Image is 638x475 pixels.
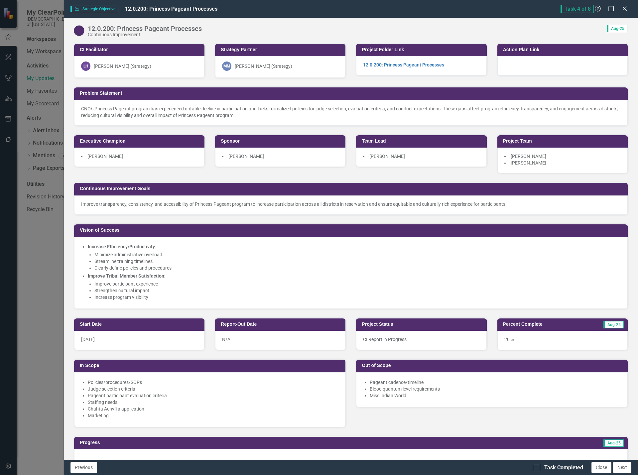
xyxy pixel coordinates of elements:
div: Continuous Improvement [88,32,202,37]
div: LH [81,61,90,71]
h3: Sponsor [221,139,342,144]
li: Policies/procedures/SOPs [88,379,339,386]
span: 12.0.200: Princess Pageant Processes [125,6,217,12]
h3: Strategy Partner [221,47,342,52]
div: [PERSON_NAME] (Strategy) [235,63,292,69]
span: CI Report in Progress [363,337,407,342]
h3: Percent Complete [503,322,582,327]
h3: Vision of Success [80,228,624,233]
span: Aug-25 [603,439,624,447]
h3: Continuous Improvement Goals [80,186,624,191]
li: Judge selection criteria [88,386,339,392]
li: Chahta Achvffa application [88,406,339,412]
li: Pageant cadence/timeline [370,379,621,386]
strong: Increase Efficiency/Productivity: [88,244,156,249]
li: Clearly define policies and procedures [94,265,621,271]
div: 12.0.200: Princess Pageant Processes [88,25,202,32]
h3: Start Date [80,322,201,327]
h3: Out of Scope [362,363,624,368]
span: [PERSON_NAME] [87,154,123,159]
div: MM [222,61,231,71]
h3: Project Folder Link [362,47,483,52]
img: CI In Progress [74,25,84,36]
li: Streamline training timelines [94,258,621,265]
a: 12.0.200: Princess Pageant Processes [363,62,444,67]
li: Marketing [88,412,339,419]
li: Pageant participant evaluation criteria [88,392,339,399]
li: Minimize administrative overload [94,251,621,258]
h3: Executive Champion [80,139,201,144]
li: Strengthen cultural impact [94,287,621,294]
div: [PERSON_NAME] (Strategy) [94,63,151,69]
button: Next [613,462,631,473]
h3: Project Status [362,322,483,327]
span: [PERSON_NAME] [369,154,405,159]
h3: Team Lead [362,139,483,144]
span: Strategic Objective [70,6,118,12]
div: Task Completed [544,464,583,472]
span: [PERSON_NAME] [511,154,546,159]
p: CNO's Princess Pageant program has experienced notable decline in participation and lacks formali... [81,105,621,119]
h3: Report-Out Date [221,322,342,327]
h3: In Scope [80,363,342,368]
span: [PERSON_NAME] [511,160,546,166]
span: Task 4 of 8 [561,5,594,13]
h3: Problem Statement [80,91,624,96]
strong: Improve Tribal Member Satisfaction: [88,273,166,279]
p: Improve transparency, consistency, and accessibility of Princess Pageant program to increase part... [81,201,621,207]
li: Improve participant experience [94,281,621,287]
div: 20 % [497,331,628,350]
span: Aug-25 [603,321,624,328]
h3: CI Facilitator [80,47,201,52]
span: [DATE] [81,337,95,342]
li: Increase program visibility [94,294,621,300]
button: Previous [70,462,97,473]
span: Aug-25 [607,25,627,32]
li: Blood quantum level requirements [370,386,621,392]
div: N/A [215,331,345,350]
button: Close [591,462,611,473]
h3: Action Plan Link [503,47,624,52]
span: [PERSON_NAME] [228,154,264,159]
h3: Project Team [503,139,624,144]
li: Staffing needs [88,399,339,406]
li: Miss Indian World [370,392,621,399]
h3: Progress [80,440,347,445]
